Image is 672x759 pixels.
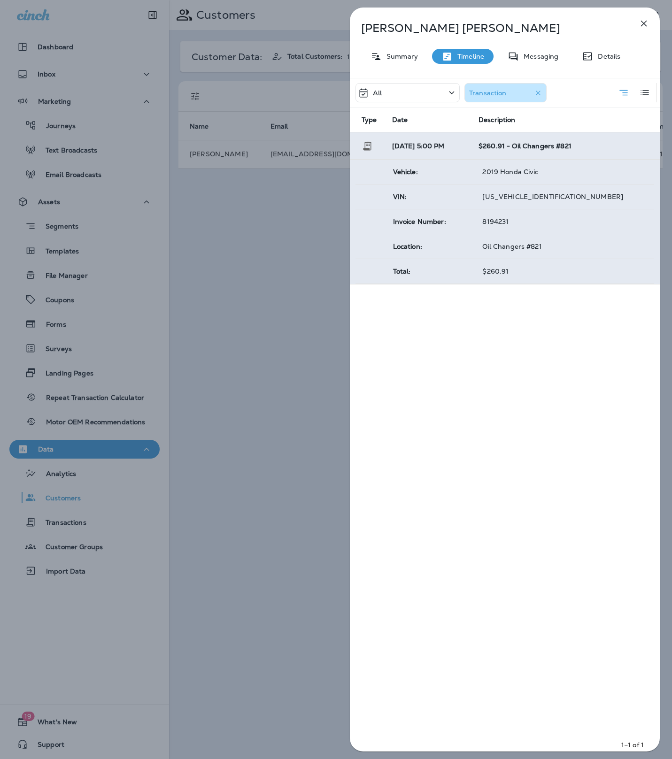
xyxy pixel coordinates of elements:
[479,142,572,150] span: $260.91 - Oil Changers #821
[593,53,620,60] p: Details
[453,53,484,60] p: Timeline
[482,267,509,276] span: $260.91
[479,116,516,124] span: Description
[382,53,418,60] p: Summary
[361,22,618,35] p: [PERSON_NAME] [PERSON_NAME]
[621,740,644,750] p: 1–1 of 1
[614,83,633,102] button: Summary View
[482,168,538,176] span: 2019 Honda Civic
[392,142,445,150] span: [DATE] 5:00 PM
[482,192,623,201] span: [US_VEHICLE_IDENTIFICATION_NUMBER]
[393,267,411,276] span: Total:
[393,242,422,251] span: Location:
[392,115,408,124] span: Date
[393,217,446,226] span: Invoice Number:
[635,83,654,102] button: Log View
[393,168,418,176] span: Vehicle:
[362,141,373,149] span: Transaction
[393,192,407,201] span: VIN:
[482,242,541,251] span: Oil Changers #821
[519,53,558,60] p: Messaging
[373,89,382,97] p: All
[482,217,509,226] span: 8194231
[362,115,377,124] span: Type
[469,89,507,97] p: Transaction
